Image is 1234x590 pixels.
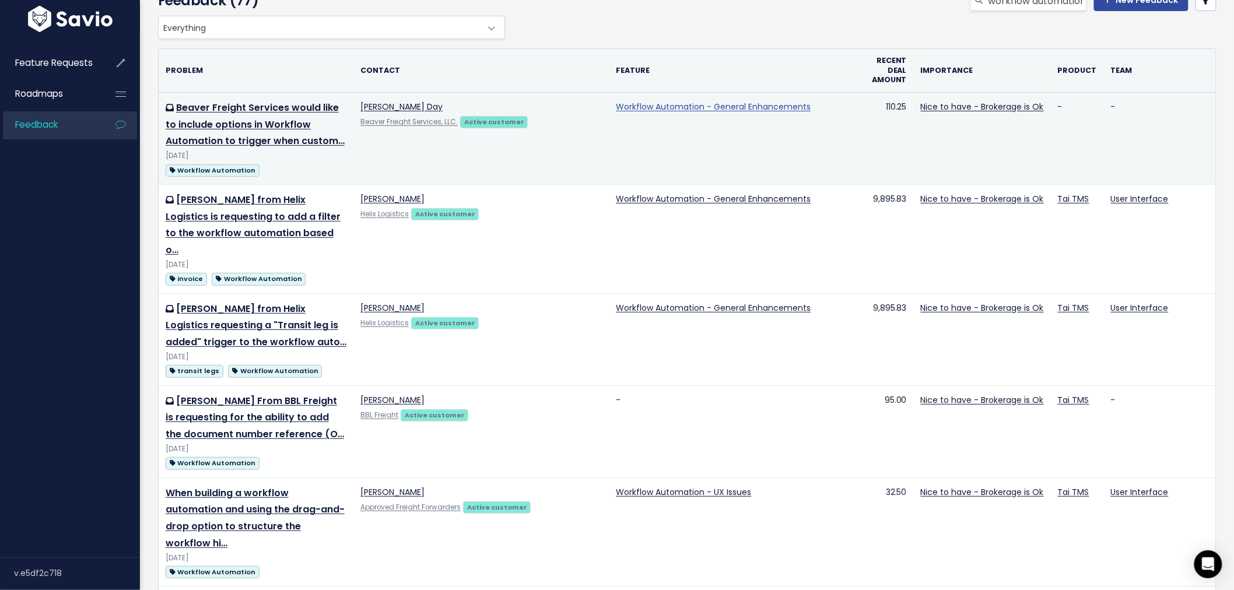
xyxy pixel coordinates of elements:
td: - [1104,385,1216,477]
a: Tai TMS [1058,486,1089,498]
span: Workflow Automation [166,566,260,578]
a: Workflow Automation [166,455,260,470]
td: 9,895.83 [854,293,914,385]
th: Product [1051,49,1104,92]
a: Workflow Automation - UX Issues [616,486,751,498]
span: Workflow Automation [166,164,260,177]
a: Active customer [411,208,479,219]
div: [DATE] [166,552,346,564]
a: Active customer [463,501,531,512]
span: Workflow Automation [212,273,306,285]
div: [DATE] [166,259,346,271]
span: transit legs [166,365,223,377]
th: Importance [914,49,1051,92]
a: When building a workflow automation and using the drag-and-drop option to structure the workflow hi… [166,486,345,550]
a: Nice to have - Brokerage is Ok [921,394,1044,406]
a: User Interface [1111,486,1169,498]
a: Workflow Automation [166,163,260,177]
th: Feature [609,49,854,92]
th: Contact [353,49,609,92]
a: Workflow Automation - General Enhancements [616,302,811,314]
th: Team [1104,49,1216,92]
div: v.e5df2c718 [14,558,140,588]
strong: Active customer [464,117,524,127]
a: [PERSON_NAME] [360,302,425,314]
div: [DATE] [166,150,346,162]
div: [DATE] [166,443,346,455]
a: Active customer [411,317,479,328]
span: Roadmaps [15,87,63,100]
a: Tai TMS [1058,302,1089,314]
a: Tai TMS [1058,193,1089,205]
td: - [1104,92,1216,184]
a: Active customer [460,115,528,127]
span: invoice [166,273,207,285]
span: Feedback [15,118,58,131]
a: User Interface [1111,193,1169,205]
strong: Active customer [405,410,465,420]
td: - [1051,92,1104,184]
a: Workflow Automation [166,564,260,579]
a: Workflow Automation - General Enhancements [616,193,811,205]
strong: Active customer [415,209,475,219]
td: 9,895.83 [854,184,914,293]
img: logo-white.9d6f32f41409.svg [25,6,115,32]
td: 32.50 [854,477,914,587]
a: Roadmaps [3,80,97,107]
td: 95.00 [854,385,914,477]
a: Nice to have - Brokerage is Ok [921,193,1044,205]
a: Workflow Automation [228,363,322,378]
a: [PERSON_NAME] from Helix Logistics requesting a "Transit leg is added" trigger to the workflow auto… [166,302,346,349]
a: Beaver Freight Services, LLC. [360,117,458,127]
div: Open Intercom Messenger [1194,550,1222,578]
a: invoice [166,271,207,286]
a: Workflow Automation - General Enhancements [616,101,811,113]
span: Workflow Automation [166,457,260,469]
strong: Active customer [467,503,527,512]
div: [DATE] [166,351,346,363]
a: Tai TMS [1058,394,1089,406]
a: Helix Logistics [360,209,409,219]
a: Approved Freight Forwarders [360,503,461,512]
span: Feature Requests [15,57,93,69]
a: Nice to have - Brokerage is Ok [921,302,1044,314]
strong: Active customer [415,318,475,328]
a: [PERSON_NAME] from Helix Logistics is requesting to add a filter to the workflow automation based o… [166,193,341,257]
a: transit legs [166,363,223,378]
a: [PERSON_NAME] [360,193,425,205]
a: BBL Freight [360,410,398,420]
a: Nice to have - Brokerage is Ok [921,101,1044,113]
td: 110.25 [854,92,914,184]
th: Problem [159,49,353,92]
a: [PERSON_NAME] From BBL Freight is requesting for the ability to add the document number reference... [166,394,344,441]
a: Nice to have - Brokerage is Ok [921,486,1044,498]
a: [PERSON_NAME] [360,486,425,498]
span: Workflow Automation [228,365,322,377]
a: Workflow Automation [212,271,306,286]
span: Everything [159,16,481,38]
a: Feature Requests [3,50,97,76]
a: Active customer [401,409,468,420]
a: [PERSON_NAME] [360,394,425,406]
a: Beaver Freight Services would like to include options in Workflow Automation to trigger when custom… [166,101,345,148]
td: - [609,385,854,477]
a: [PERSON_NAME] Day [360,101,443,113]
a: Helix Logistics [360,318,409,328]
a: Feedback [3,111,97,138]
a: User Interface [1111,302,1169,314]
span: Everything [158,16,505,39]
th: Recent deal amount [854,49,914,92]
